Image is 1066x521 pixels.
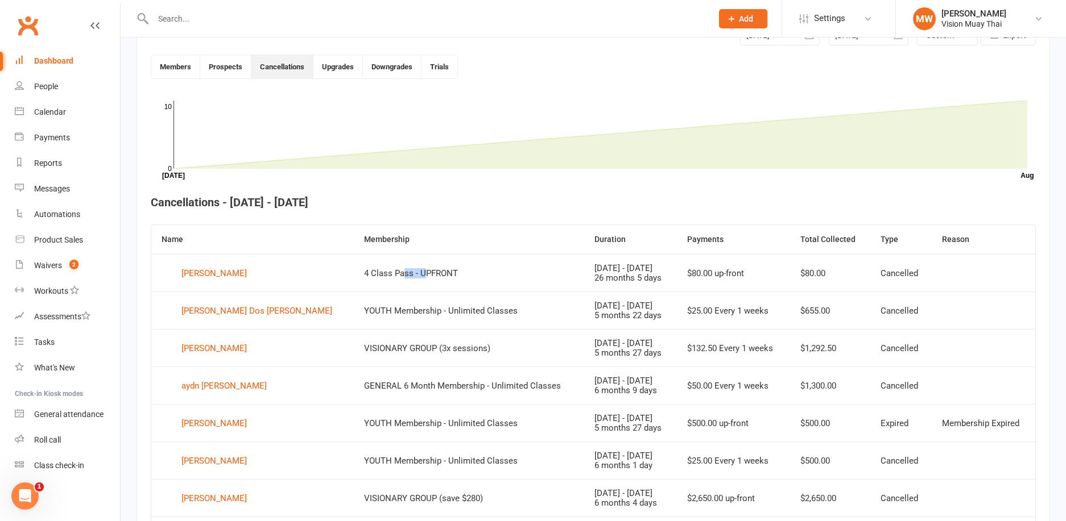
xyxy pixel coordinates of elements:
td: [DATE] - [DATE] [584,404,677,441]
div: [PERSON_NAME] Dos [PERSON_NAME] [181,302,332,319]
div: [PERSON_NAME] [181,452,247,469]
a: [PERSON_NAME] [162,265,344,282]
td: YOUTH Membership - Unlimited Classes [354,441,584,479]
span: Add [739,14,753,23]
th: Reason [932,225,1035,254]
a: Workouts [15,278,120,304]
th: Membership [354,225,584,254]
td: YOUTH Membership - Unlimited Classes [354,291,584,329]
th: Name [151,225,354,254]
a: Assessments [15,304,120,330]
div: General attendance [34,410,104,419]
div: Messages [34,184,70,193]
td: [DATE] - [DATE] [584,329,677,366]
td: Cancelled [870,329,932,366]
div: Roll call [34,435,61,444]
a: [PERSON_NAME] [162,452,344,469]
td: VISIONARY GROUP (3x sessions) [354,329,584,366]
div: [PERSON_NAME] [181,490,247,507]
a: [PERSON_NAME] Dos [PERSON_NAME] [162,302,344,319]
a: [PERSON_NAME] [162,415,344,432]
button: Add [719,9,767,28]
td: Membership Expired [932,404,1035,441]
td: $500.00 [790,441,870,479]
td: [DATE] - [DATE] [584,254,677,291]
div: Payments [34,133,70,142]
td: [DATE] - [DATE] [584,441,677,479]
a: Product Sales [15,227,120,253]
button: Prospects [200,55,251,78]
div: Workouts [34,286,68,295]
td: Cancelled [870,254,932,291]
td: [DATE] - [DATE] [584,479,677,516]
div: MW [913,7,936,30]
td: $80.00 [790,254,870,291]
td: $2,650.00 [790,479,870,516]
td: Cancelled [870,479,932,516]
div: aydn [PERSON_NAME] [181,377,267,394]
div: [PERSON_NAME] [181,340,247,357]
td: Expired [870,404,932,441]
th: Total Collected [790,225,870,254]
th: Payments [677,225,790,254]
a: Waivers 2 [15,253,120,278]
a: General attendance kiosk mode [15,402,120,427]
a: What's New [15,355,120,381]
a: Automations [15,202,120,227]
td: 4 Class Pass - UPFRONT [354,254,584,291]
a: Messages [15,176,120,202]
td: [DATE] - [DATE] [584,366,677,404]
a: Tasks [15,330,120,355]
div: Class check-in [34,461,84,470]
td: GENERAL 6 Month Membership - Unlimited Classes [354,366,584,404]
div: $50.00 Every 1 weeks [687,381,779,391]
a: aydn [PERSON_NAME] [162,377,344,394]
a: Dashboard [15,48,120,74]
div: [PERSON_NAME] [181,265,247,282]
span: Settings [814,6,845,31]
button: Downgrades [363,55,422,78]
h4: Cancellations - [DATE] - [DATE] [151,196,1036,209]
div: Tasks [34,337,55,347]
span: Custom [926,31,954,40]
td: $500.00 [790,404,870,441]
div: What's New [34,363,75,372]
div: People [34,82,58,91]
a: Class kiosk mode [15,453,120,478]
div: [PERSON_NAME] [941,9,1006,19]
div: $2,650.00 up-front [687,494,779,503]
div: $80.00 up-front [687,269,779,278]
div: Product Sales [34,235,83,244]
a: Payments [15,125,120,151]
div: Dashboard [34,56,73,65]
span: 2 [69,260,78,269]
div: 5 months 22 days [594,311,667,320]
div: Reports [34,159,62,168]
div: $500.00 up-front [687,419,779,428]
button: Cancellations [251,55,313,78]
div: 26 months 5 days [594,273,667,283]
td: VISIONARY GROUP (save $280) [354,479,584,516]
td: $1,300.00 [790,366,870,404]
th: Duration [584,225,677,254]
button: Trials [422,55,457,78]
div: 6 months 9 days [594,386,667,395]
div: $25.00 Every 1 weeks [687,306,779,316]
div: 5 months 27 days [594,348,667,358]
div: Calendar [34,107,66,116]
a: Calendar [15,99,120,125]
div: Vision Muay Thai [941,19,1006,29]
a: Reports [15,151,120,176]
button: Members [151,55,200,78]
a: [PERSON_NAME] [162,340,344,357]
div: Waivers [34,261,62,270]
div: 6 months 4 days [594,498,667,508]
td: Cancelled [870,366,932,404]
iframe: Intercom live chat [11,482,39,510]
div: $132.50 Every 1 weeks [687,344,779,353]
a: [PERSON_NAME] [162,490,344,507]
a: People [15,74,120,99]
td: $1,292.50 [790,329,870,366]
div: Assessments [34,312,90,321]
td: Cancelled [870,441,932,479]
